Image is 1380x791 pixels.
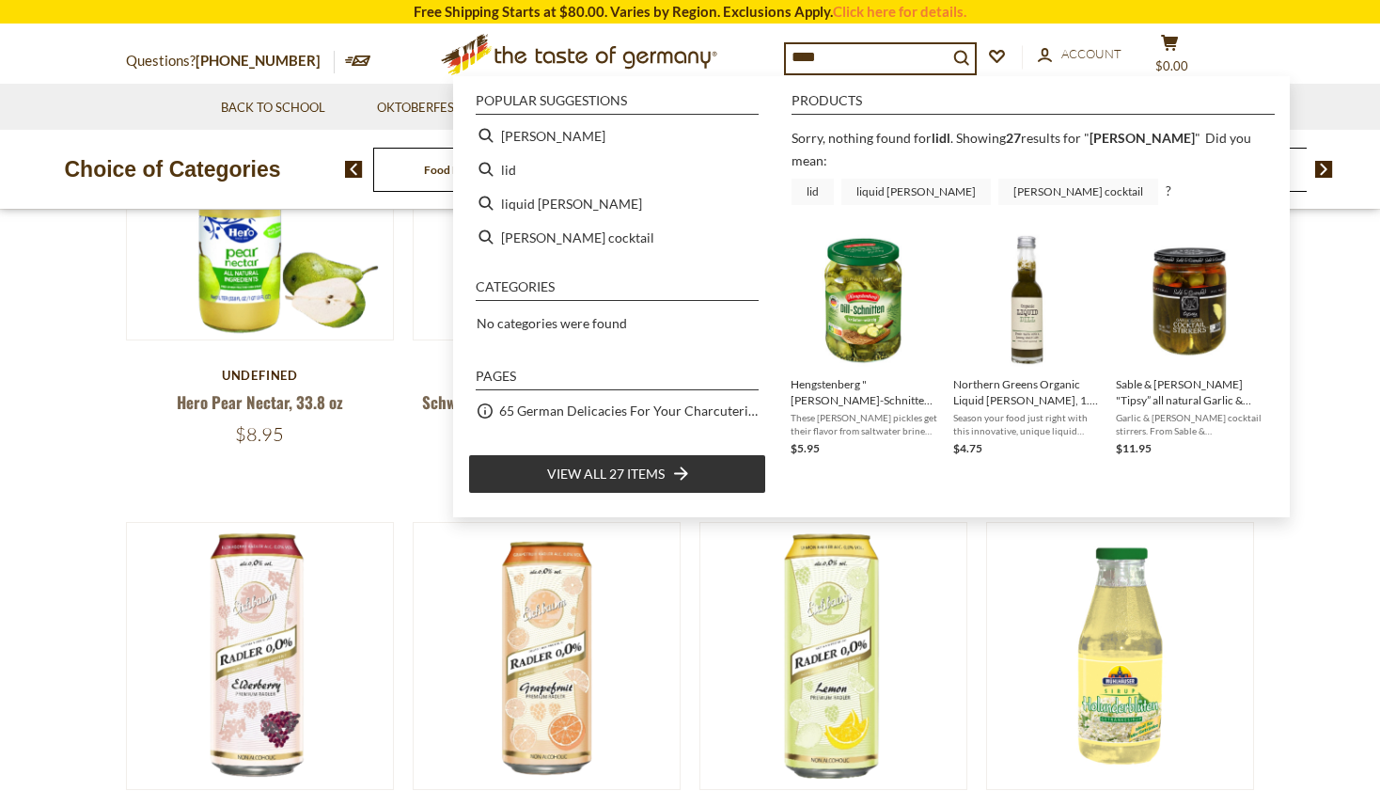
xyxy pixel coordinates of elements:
span: Sorry, nothing found for . [792,130,953,146]
li: Hengstenberg "Dill-Schnitten" Pickles with Herbs in Jar - 24 oz. [783,224,946,466]
img: Eichbaum "Lemon Radler" Carbonated Beverage , 500ml [700,523,966,789]
li: View all 27 items [468,454,766,494]
img: Eichbaum "Grapefruit Radler" Carbonated Beverage , 500ml [414,523,680,789]
li: Northern Greens Organic Liquid Dill, 1.4 oz. (40ml) [946,224,1108,466]
a: Back to School [221,98,325,119]
li: Products [792,94,1275,115]
a: lid [792,179,834,205]
span: View all 27 items [547,464,665,484]
li: 65 German Delicacies For Your Charcuterie Board [468,394,766,428]
button: $0.00 [1141,34,1198,81]
a: liquid [PERSON_NAME] [841,179,991,205]
span: Garlic & [PERSON_NAME] cocktail stirrers. From Sable & [PERSON_NAME], based in [GEOGRAPHIC_DATA],... [1116,411,1263,437]
li: dill [468,119,766,152]
a: Hero Pear Nectar, 33.8 oz [177,390,343,414]
li: Categories [476,280,759,301]
a: Food By Category [424,163,513,177]
span: Hengstenberg "[PERSON_NAME]-Schnitten" Pickles with Herbs in Jar - 24 oz. [791,376,938,408]
span: Account [1061,46,1121,61]
a: Schweppes Bitter Lemon Soda in Can, 11.2 oz [422,390,670,434]
span: No categories were found [477,315,627,331]
span: $0.00 [1155,58,1188,73]
div: undefined [126,368,394,383]
img: Muehlhauser Holunderbluten Syrup 16.91 fl. oz. [987,523,1253,789]
span: These [PERSON_NAME] pickles get their flavor from saltwater brine (instead of vinegar) and aromat... [791,411,938,437]
a: Hengstenberg Dill-Schnitten Krauter PicklesHengstenberg "[PERSON_NAME]-Schnitten" Pickles with He... [791,231,938,458]
img: Sable & Rosenfeld Tipsy Garlic & Dill [1121,231,1258,368]
li: dill cocktail [468,220,766,254]
a: Click here for details. [833,3,966,20]
a: Oktoberfest [377,98,474,119]
a: Northern Greens Organic Liquid Dill BottleNorthern Greens Organic Liquid [PERSON_NAME], 1.4 oz. (... [953,231,1101,458]
img: previous arrow [345,161,363,178]
span: $5.95 [791,441,820,455]
img: next arrow [1315,161,1333,178]
span: Sable & [PERSON_NAME] "Tipsy” all natural Garlic & [PERSON_NAME] Cocktail Stirrers, 16 oz [1116,376,1263,408]
li: lid [468,152,766,186]
a: Sable & Rosenfeld Tipsy Garlic & DillSable & [PERSON_NAME] "Tipsy” all natural Garlic & [PERSON_N... [1116,231,1263,458]
span: Showing results for " " [956,130,1200,146]
div: Instant Search Results [453,76,1290,516]
span: Northern Greens Organic Liquid [PERSON_NAME], 1.4 oz. (40ml) [953,376,1101,408]
a: [PERSON_NAME] cocktail [998,179,1158,205]
li: Popular suggestions [476,94,759,115]
b: lidl [932,130,950,146]
span: Season your food just right with this innovative, unique liquid [PERSON_NAME], in a 40ml bottle. ... [953,411,1101,437]
a: [PERSON_NAME] [1090,130,1195,146]
li: Pages [476,370,759,390]
a: Account [1038,44,1121,65]
img: Eichbaum "Elderberry Radler" Carbonated Beverage , 500ml [127,523,393,789]
span: $4.75 [953,441,982,455]
b: 27 [1006,130,1021,146]
span: $11.95 [1116,441,1152,455]
li: liquid dill [468,186,766,220]
a: 65 German Delicacies For Your Charcuterie Board [499,400,759,421]
div: Did you mean: ? [792,130,1251,198]
p: Questions? [126,49,335,73]
span: $8.95 [235,422,284,446]
img: Northern Greens Organic Liquid Dill Bottle [959,231,1095,368]
a: [PHONE_NUMBER] [196,52,321,69]
li: Sable & Rosenfeld "Tipsy” all natural Garlic & Dill Cocktail Stirrers, 16 oz [1108,224,1271,466]
div: Mezzo Mix [413,368,681,383]
img: Hengstenberg Dill-Schnitten Krauter Pickles [796,231,933,368]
